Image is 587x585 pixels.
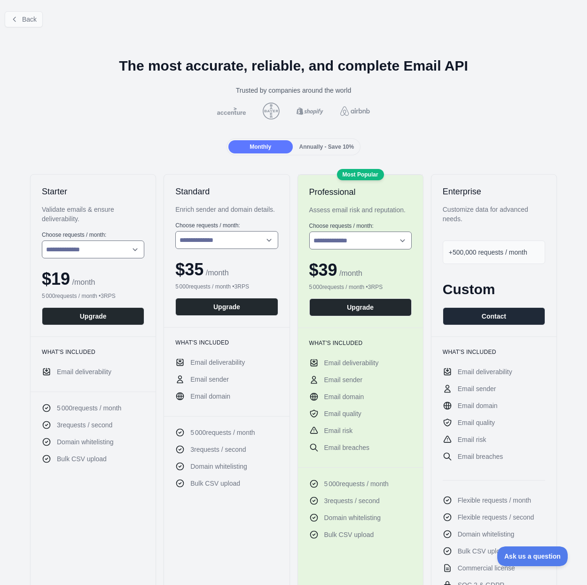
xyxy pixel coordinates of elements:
[458,384,496,393] span: Email sender
[190,358,245,367] span: Email deliverability
[324,358,379,368] span: Email deliverability
[190,392,230,401] span: Email domain
[324,392,364,401] span: Email domain
[42,348,144,356] h3: What's included
[443,348,545,356] h3: What's included
[190,375,229,384] span: Email sender
[324,375,363,385] span: Email sender
[57,367,111,377] span: Email deliverability
[497,546,568,566] iframe: Toggle Customer Support
[458,367,512,377] span: Email deliverability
